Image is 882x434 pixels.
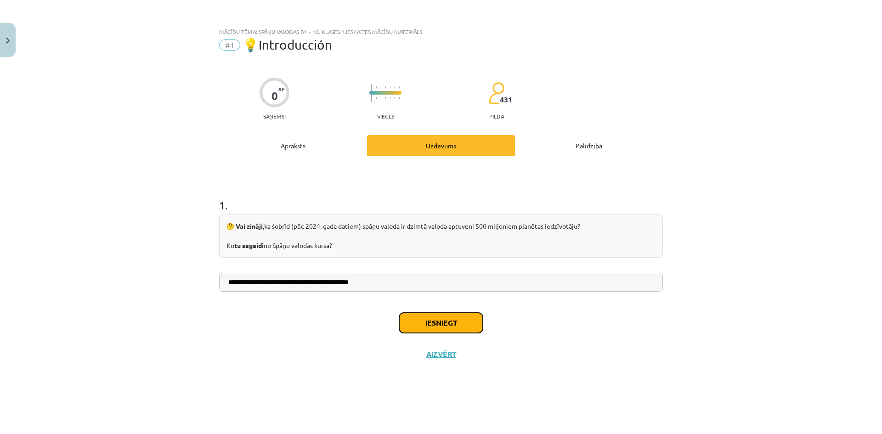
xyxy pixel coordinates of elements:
[371,84,372,102] img: icon-long-line-d9ea69661e0d244f92f715978eff75569469978d946b2353a9bb055b3ed8787d.svg
[271,90,278,102] div: 0
[385,86,386,89] img: icon-short-line-57e1e144782c952c97e751825c79c345078a6d821885a25fce030b3d8c18986b.svg
[500,96,512,104] span: 431
[394,97,395,99] img: icon-short-line-57e1e144782c952c97e751825c79c345078a6d821885a25fce030b3d8c18986b.svg
[278,86,284,91] span: XP
[377,113,394,119] p: Viegls
[489,113,504,119] p: pilda
[219,183,663,211] h1: 1 .
[219,135,367,156] div: Apraksts
[219,28,663,35] div: Mācību tēma: Spāņu valodas b1 - 10. klases 1.ieskaites mācību materiāls
[390,97,390,99] img: icon-short-line-57e1e144782c952c97e751825c79c345078a6d821885a25fce030b3d8c18986b.svg
[394,86,395,89] img: icon-short-line-57e1e144782c952c97e751825c79c345078a6d821885a25fce030b3d8c18986b.svg
[234,241,264,249] strong: tu sagaidi
[367,135,515,156] div: Uzdevums
[380,86,381,89] img: icon-short-line-57e1e144782c952c97e751825c79c345078a6d821885a25fce030b3d8c18986b.svg
[6,38,10,44] img: icon-close-lesson-0947bae3869378f0d4975bcd49f059093ad1ed9edebbc8119c70593378902aed.svg
[399,313,483,333] button: Iesniegt
[219,214,663,258] div: ka šobrīd (pēc 2024. gada datiem) spāņu valoda ir dzimtā valoda aptuveni 500 miljoniem planētas i...
[488,82,504,105] img: students-c634bb4e5e11cddfef0936a35e636f08e4e9abd3cc4e673bd6f9a4125e45ecb1.svg
[380,97,381,99] img: icon-short-line-57e1e144782c952c97e751825c79c345078a6d821885a25fce030b3d8c18986b.svg
[260,113,289,119] p: Saņemsi
[243,37,332,52] span: 💡Introducción
[385,97,386,99] img: icon-short-line-57e1e144782c952c97e751825c79c345078a6d821885a25fce030b3d8c18986b.svg
[219,39,240,51] span: #1
[515,135,663,156] div: Palīdzība
[390,86,390,89] img: icon-short-line-57e1e144782c952c97e751825c79c345078a6d821885a25fce030b3d8c18986b.svg
[424,349,458,359] button: Aizvērt
[226,222,264,230] strong: 🤔 Vai zināji,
